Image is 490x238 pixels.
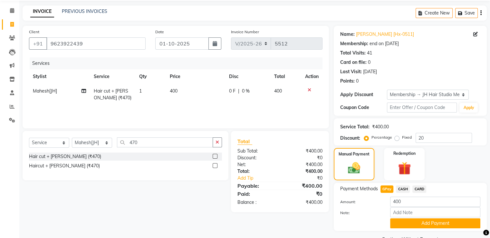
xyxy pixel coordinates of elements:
span: Total [237,138,252,145]
span: 400 [274,88,282,94]
div: 0 [368,59,370,66]
label: Redemption [393,151,416,156]
div: ₹400.00 [280,168,327,175]
div: Total Visits: [340,50,366,56]
span: Payment Methods [340,185,378,192]
div: ₹0 [280,154,327,161]
span: 0 F [229,88,235,94]
input: Search or Scan [117,137,213,147]
div: Hair cut + [PERSON_NAME] (₹470) [29,153,101,160]
div: Coupon Code [340,104,387,111]
div: Name: [340,31,355,38]
th: Stylist [29,69,90,84]
span: Hair cut + [PERSON_NAME] (₹470) [94,88,131,101]
input: Add Note [390,207,480,217]
div: ₹400.00 [280,161,327,168]
div: 41 [367,50,372,56]
div: [DATE] [363,68,377,75]
span: CASH [396,185,410,193]
div: ₹400.00 [372,124,389,130]
label: Fixed [402,134,412,140]
div: Total: [233,168,280,175]
button: Save [455,8,478,18]
div: Points: [340,78,355,84]
input: Search by Name/Mobile/Email/Code [46,37,146,50]
div: Haircut + [PERSON_NAME] (₹470) [29,163,100,169]
label: Client [29,29,39,35]
span: CARD [412,185,426,193]
input: Enter Offer / Coupon Code [387,103,457,113]
a: INVOICE [30,6,54,17]
input: Amount [390,197,480,207]
label: Percentage [371,134,392,140]
div: Discount: [340,135,360,142]
div: end on [DATE] [370,40,399,47]
span: | [238,88,239,94]
img: _cash.svg [344,161,364,175]
button: +91 [29,37,47,50]
div: Net: [233,161,280,168]
button: Create New [416,8,453,18]
div: Discount: [233,154,280,161]
th: Total [270,69,301,84]
div: ₹0 [288,175,327,182]
div: Last Visit: [340,68,362,75]
div: Apply Discount [340,91,387,98]
th: Service [90,69,135,84]
div: Card on file: [340,59,367,66]
div: ₹400.00 [280,182,327,190]
span: 0 % [242,88,250,94]
label: Manual Payment [339,151,370,157]
div: Membership: [340,40,368,47]
button: Apply [459,103,478,113]
div: ₹400.00 [280,148,327,154]
th: Disc [225,69,270,84]
div: Paid: [233,190,280,198]
div: Sub Total: [233,148,280,154]
div: Balance : [233,199,280,206]
label: Amount: [335,199,385,205]
a: [PERSON_NAME] [Hx-0511] [356,31,414,38]
label: Invoice Number [231,29,259,35]
th: Qty [135,69,166,84]
img: _gift.svg [394,160,415,176]
span: Mahesh[JH] [33,88,57,94]
button: Add Payment [390,218,480,228]
th: Price [166,69,225,84]
span: GPay [380,185,394,193]
div: Payable: [233,182,280,190]
a: Add Tip [233,175,288,182]
label: Note: [335,210,385,216]
label: Date [155,29,164,35]
span: 400 [170,88,178,94]
div: Service Total: [340,124,370,130]
a: PREVIOUS INVOICES [62,8,107,14]
span: 1 [139,88,142,94]
div: Services [30,57,327,69]
div: ₹0 [280,190,327,198]
div: ₹400.00 [280,199,327,206]
div: 0 [356,78,359,84]
th: Action [301,69,322,84]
